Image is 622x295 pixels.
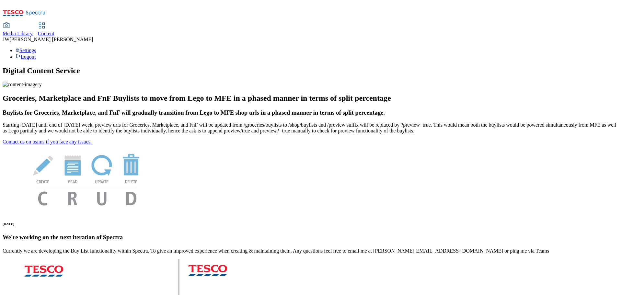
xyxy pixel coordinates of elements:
a: Settings [16,48,36,53]
span: [PERSON_NAME] [PERSON_NAME] [9,37,93,42]
h3: We're working on the next iteration of Spectra [3,234,619,241]
h2: Groceries, Marketplace and FnF Buylists to move from Lego to MFE in a phased manner in terms of s... [3,94,619,103]
p: Starting [DATE] until end of [DATE] week, preview urls for Groceries, Marketplace, and FnF will b... [3,122,619,134]
span: Content [38,31,54,36]
h1: Digital Content Service [3,66,619,75]
h3: Buylists for Groceries, Marketplace, and FnF will gradually transition from Lego to MFE shop urls... [3,109,619,116]
h6: [DATE] [3,222,619,226]
img: content-imagery [3,82,42,87]
a: Contact us on teams if you face any issues. [3,139,92,144]
a: Content [38,23,54,37]
img: News Image [3,145,171,212]
p: Currently we are developing the Buy List functionality within Spectra. To give an improved experi... [3,248,619,254]
a: Media Library [3,23,33,37]
span: JW [3,37,9,42]
span: Media Library [3,31,33,36]
a: Logout [16,54,36,60]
